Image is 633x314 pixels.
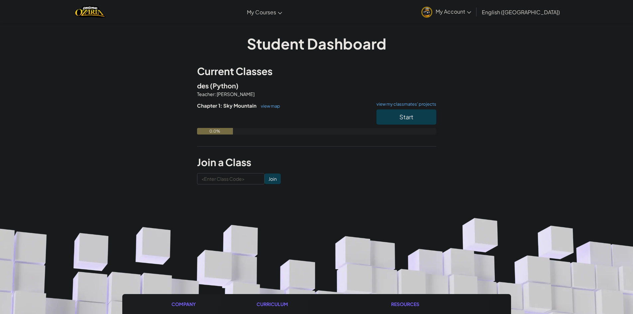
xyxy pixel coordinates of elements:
[197,81,210,90] span: des
[436,8,471,15] span: My Account
[197,173,264,184] input: <Enter Class Code>
[197,155,436,170] h3: Join a Class
[421,7,432,18] img: avatar
[197,91,215,97] span: Teacher
[376,109,436,125] button: Start
[75,5,106,19] img: Home
[210,81,239,90] span: (Python)
[257,301,337,308] h1: Curriculum
[216,91,255,97] span: [PERSON_NAME]
[258,103,280,109] a: view map
[418,1,475,22] a: My Account
[197,102,258,109] span: Chapter 1: Sky Mountain
[215,91,216,97] span: :
[264,173,281,184] input: Join
[197,128,233,135] div: 0.0%
[399,113,413,121] span: Start
[482,9,560,16] span: English ([GEOGRAPHIC_DATA])
[197,33,436,54] h1: Student Dashboard
[247,9,276,16] span: My Courses
[197,64,436,79] h3: Current Classes
[244,3,285,21] a: My Courses
[373,102,436,106] a: view my classmates' projects
[478,3,563,21] a: English ([GEOGRAPHIC_DATA])
[171,301,202,308] h1: Company
[391,301,462,308] h1: Resources
[75,5,106,19] a: Ozaria by CodeCombat logo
